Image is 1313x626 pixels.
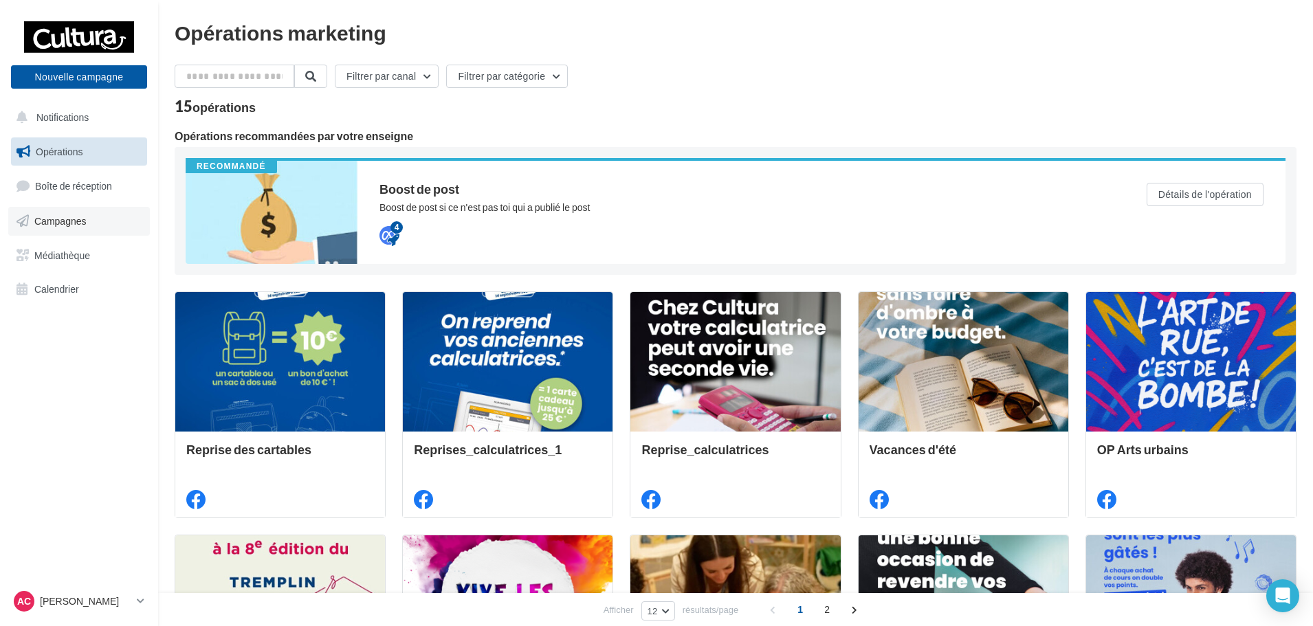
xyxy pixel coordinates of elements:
[36,111,89,123] span: Notifications
[379,183,1092,195] div: Boost de post
[17,594,31,608] span: AC
[641,443,829,470] div: Reprise_calculatrices
[8,241,150,270] a: Médiathèque
[870,443,1057,470] div: Vacances d'été
[789,599,811,621] span: 1
[40,594,131,608] p: [PERSON_NAME]
[34,249,90,260] span: Médiathèque
[1266,579,1299,612] div: Open Intercom Messenger
[335,65,439,88] button: Filtrer par canal
[604,603,634,616] span: Afficher
[1147,183,1264,206] button: Détails de l'opération
[8,171,150,201] a: Boîte de réception
[192,101,256,113] div: opérations
[414,443,602,470] div: Reprises_calculatrices_1
[379,201,1092,214] div: Boost de post si ce n'est pas toi qui a publié le post
[683,603,739,616] span: résultats/page
[1097,443,1285,470] div: OP Arts urbains
[641,601,675,621] button: 12
[35,180,112,192] span: Boîte de réception
[186,161,277,173] div: Recommandé
[8,103,144,132] button: Notifications
[11,65,147,89] button: Nouvelle campagne
[8,207,150,236] a: Campagnes
[648,605,658,616] span: 12
[36,146,82,157] span: Opérations
[175,22,1297,43] div: Opérations marketing
[11,588,147,614] a: AC [PERSON_NAME]
[175,99,256,114] div: 15
[390,221,403,234] div: 4
[8,275,150,304] a: Calendrier
[816,599,838,621] span: 2
[175,131,1297,142] div: Opérations recommandées par votre enseigne
[446,65,568,88] button: Filtrer par catégorie
[8,137,150,166] a: Opérations
[34,215,87,227] span: Campagnes
[34,283,79,295] span: Calendrier
[186,443,374,470] div: Reprise des cartables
